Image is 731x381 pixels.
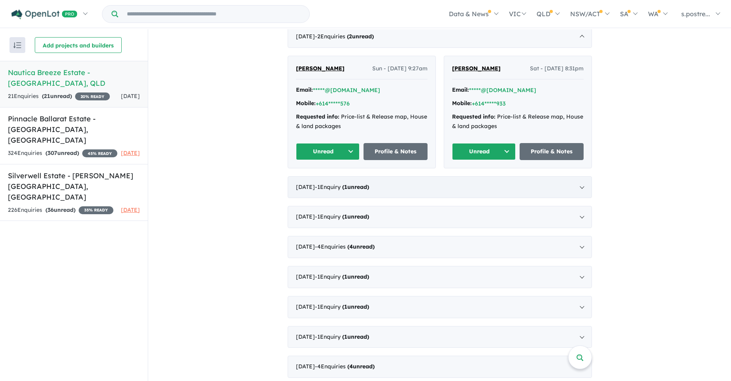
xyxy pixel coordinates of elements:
span: - 4 Enquir ies [315,363,375,370]
strong: Mobile: [452,100,472,107]
div: [DATE] [288,266,592,288]
strong: ( unread) [45,206,75,213]
span: - 1 Enquir y [315,333,369,340]
strong: Email: [296,86,313,93]
a: Profile & Notes [520,143,584,160]
span: 36 [47,206,54,213]
span: [DATE] [121,149,140,157]
strong: ( unread) [342,183,369,190]
a: [PERSON_NAME] [296,64,345,74]
h5: Silverwell Estate - [PERSON_NAME][GEOGRAPHIC_DATA] , [GEOGRAPHIC_DATA] [8,170,140,202]
h5: Pinnacle Ballarat Estate - [GEOGRAPHIC_DATA] , [GEOGRAPHIC_DATA] [8,113,140,145]
span: [DATE] [121,206,140,213]
span: 20 % READY [75,92,110,100]
div: Price-list & Release map, House & land packages [452,112,584,131]
strong: Email: [452,86,469,93]
strong: ( unread) [45,149,79,157]
div: 21 Enquir ies [8,92,110,101]
span: - 1 Enquir y [315,213,369,220]
strong: Requested info: [296,113,339,120]
strong: Requested info: [452,113,495,120]
div: [DATE] [288,356,592,378]
div: [DATE] [288,206,592,228]
span: - 2 Enquir ies [315,33,374,40]
div: [DATE] [288,176,592,198]
strong: Mobile: [296,100,316,107]
div: Price-list & Release map, House & land packages [296,112,428,131]
span: s.postre... [681,10,710,18]
span: - 4 Enquir ies [315,243,375,250]
span: 35 % READY [79,206,113,214]
span: - 1 Enquir y [315,273,369,280]
button: Unread [296,143,360,160]
img: Openlot PRO Logo White [11,9,77,19]
span: 1 [344,273,347,280]
span: 1 [344,333,347,340]
span: 21 [44,92,50,100]
strong: ( unread) [342,213,369,220]
strong: ( unread) [342,273,369,280]
h5: Nautica Breeze Estate - [GEOGRAPHIC_DATA] , QLD [8,67,140,89]
input: Try estate name, suburb, builder or developer [120,6,308,23]
span: 1 [344,303,347,310]
strong: ( unread) [347,33,374,40]
a: Profile & Notes [364,143,428,160]
span: Sat - [DATE] 8:31pm [530,64,584,74]
div: 324 Enquir ies [8,149,117,158]
span: 45 % READY [82,149,117,157]
a: [PERSON_NAME] [452,64,501,74]
span: 1 [344,213,347,220]
button: Unread [452,143,516,160]
div: [DATE] [288,326,592,348]
div: 226 Enquir ies [8,206,113,215]
strong: ( unread) [347,243,375,250]
span: Sun - [DATE] 9:27am [372,64,428,74]
span: [PERSON_NAME] [296,65,345,72]
strong: ( unread) [347,363,375,370]
strong: ( unread) [342,303,369,310]
span: [PERSON_NAME] [452,65,501,72]
div: [DATE] [288,26,592,48]
span: 4 [349,363,353,370]
button: Add projects and builders [35,37,122,53]
span: [DATE] [121,92,140,100]
span: - 1 Enquir y [315,183,369,190]
img: sort.svg [13,42,21,48]
span: 307 [47,149,57,157]
span: 4 [349,243,353,250]
span: 2 [349,33,352,40]
span: 1 [344,183,347,190]
div: [DATE] [288,296,592,318]
strong: ( unread) [42,92,72,100]
div: [DATE] [288,236,592,258]
span: - 1 Enquir y [315,303,369,310]
strong: ( unread) [342,333,369,340]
